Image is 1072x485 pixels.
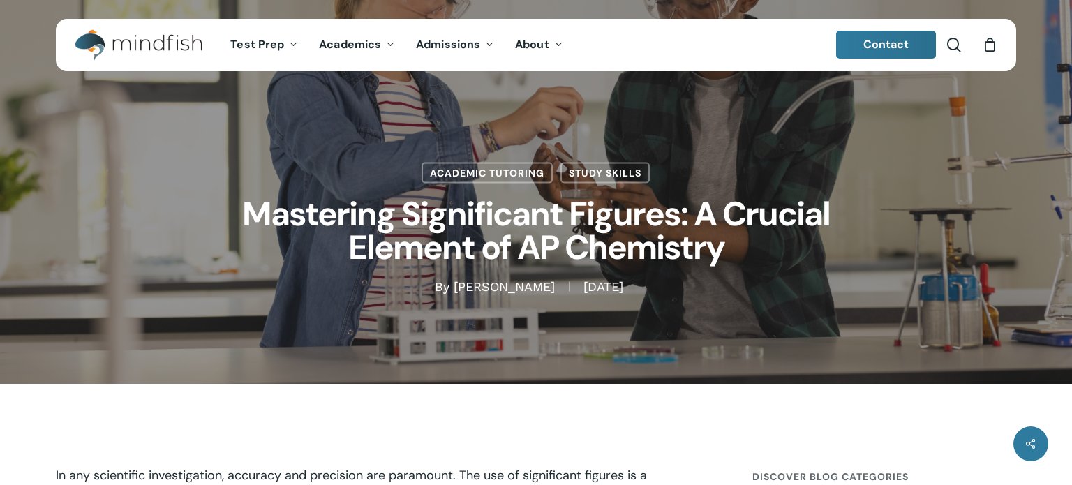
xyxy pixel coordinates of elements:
a: Contact [836,31,937,59]
a: Admissions [405,39,505,51]
span: By [435,282,449,292]
a: Academics [308,39,405,51]
span: [DATE] [569,282,637,292]
span: Academics [319,37,381,52]
h1: Mastering Significant Figures: A Crucial Element of AP Chemistry [187,184,885,278]
nav: Main Menu [220,19,573,71]
span: Test Prep [230,37,284,52]
a: Study Skills [560,163,650,184]
header: Main Menu [56,19,1016,71]
span: Contact [863,37,909,52]
a: Cart [982,37,997,52]
a: [PERSON_NAME] [454,279,555,294]
a: Test Prep [220,39,308,51]
a: About [505,39,574,51]
a: Academic Tutoring [422,163,553,184]
span: About [515,37,549,52]
span: Admissions [416,37,480,52]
